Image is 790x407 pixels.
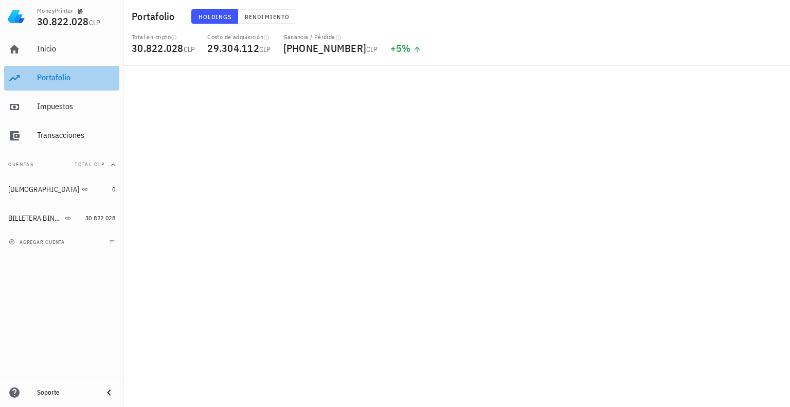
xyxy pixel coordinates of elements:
button: Rendimiento [238,9,296,24]
span: agregar cuenta [11,239,65,245]
a: Impuestos [4,95,119,119]
span: 30.822.028 [37,14,89,28]
div: Transacciones [37,130,115,140]
button: CuentasTotal CLP [4,152,119,177]
button: Holdings [191,9,239,24]
span: CLP [184,45,195,54]
div: +5 [390,43,421,54]
img: LedgiFi [8,8,25,25]
span: 30.822.028 [85,214,115,222]
button: agregar cuenta [6,237,69,247]
span: % [402,41,410,55]
h1: Portafolio [132,8,179,25]
div: Ganancia / Pérdida [283,33,378,41]
span: 0 [112,185,115,193]
a: Inicio [4,37,119,62]
span: Total CLP [75,161,105,168]
span: 30.822.028 [132,41,184,55]
span: [PHONE_NUMBER] [283,41,367,55]
a: BILLETERA BINANCE 30.822.028 [4,206,119,231]
div: avatar [767,8,784,25]
span: 29.304.112 [207,41,259,55]
a: Transacciones [4,123,119,148]
div: Inicio [37,44,115,54]
span: CLP [89,18,101,27]
div: BILLETERA BINANCE [8,214,63,223]
span: CLP [259,45,271,54]
div: Impuestos [37,101,115,111]
div: Costo de adquisición [207,33,271,41]
span: CLP [366,45,378,54]
span: Rendimiento [244,13,290,21]
a: Portafolio [4,66,119,91]
div: Soporte [37,388,95,397]
div: [DEMOGRAPHIC_DATA] [8,185,80,194]
div: MoneyPrinter [37,7,74,15]
a: [DEMOGRAPHIC_DATA] 0 [4,177,119,202]
div: Portafolio [37,73,115,82]
div: Total en cripto [132,33,195,41]
span: Holdings [198,13,232,21]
